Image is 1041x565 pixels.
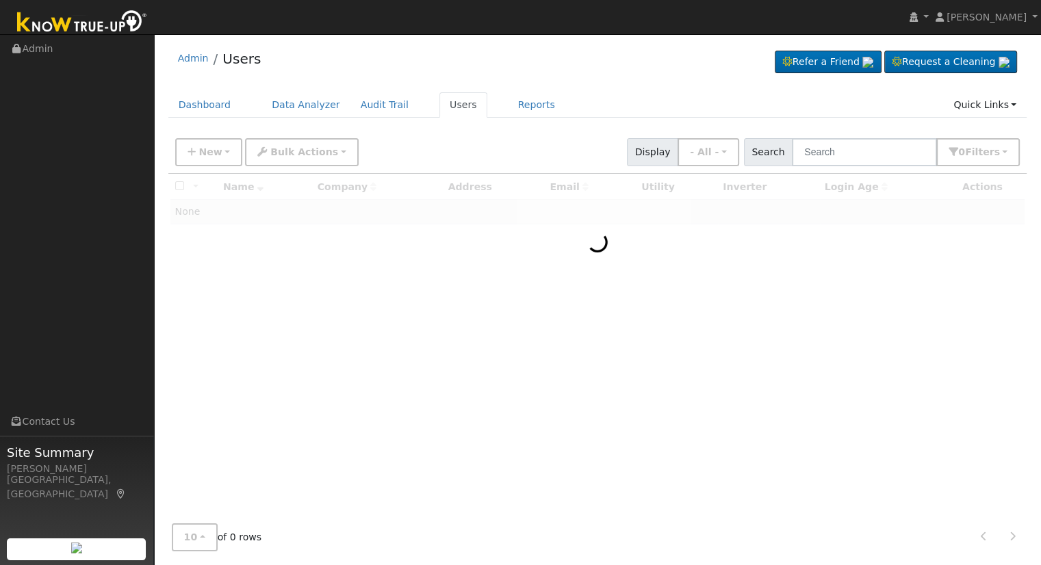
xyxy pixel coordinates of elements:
[115,488,127,499] a: Map
[947,12,1027,23] span: [PERSON_NAME]
[439,92,487,118] a: Users
[71,542,82,553] img: retrieve
[884,51,1017,74] a: Request a Cleaning
[508,92,565,118] a: Reports
[999,57,1010,68] img: retrieve
[222,51,261,67] a: Users
[7,473,146,501] div: [GEOGRAPHIC_DATA], [GEOGRAPHIC_DATA]
[862,57,873,68] img: retrieve
[172,523,262,551] span: of 0 rows
[261,92,350,118] a: Data Analyzer
[178,53,209,64] a: Admin
[7,443,146,462] span: Site Summary
[994,146,999,157] span: s
[175,138,243,166] button: New
[7,462,146,476] div: [PERSON_NAME]
[936,138,1020,166] button: 0Filters
[10,8,154,38] img: Know True-Up
[270,146,338,157] span: Bulk Actions
[744,138,793,166] span: Search
[943,92,1027,118] a: Quick Links
[172,523,218,551] button: 10
[168,92,242,118] a: Dashboard
[792,138,937,166] input: Search
[627,138,678,166] span: Display
[678,138,739,166] button: - All -
[965,146,1000,157] span: Filter
[198,146,222,157] span: New
[775,51,882,74] a: Refer a Friend
[350,92,419,118] a: Audit Trail
[245,138,358,166] button: Bulk Actions
[184,531,198,542] span: 10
